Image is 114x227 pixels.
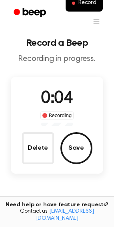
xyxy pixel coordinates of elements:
button: Delete Audio Record [22,132,54,164]
a: Beep [8,5,53,21]
a: [EMAIL_ADDRESS][DOMAIN_NAME] [36,209,94,221]
h1: Record a Beep [6,38,108,48]
button: Open menu [87,12,106,31]
span: Contact us [5,208,109,222]
p: Recording in progress. [6,54,108,64]
button: Save Audio Record [60,132,92,164]
span: 0:04 [41,90,73,107]
div: Recording [40,112,74,119]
